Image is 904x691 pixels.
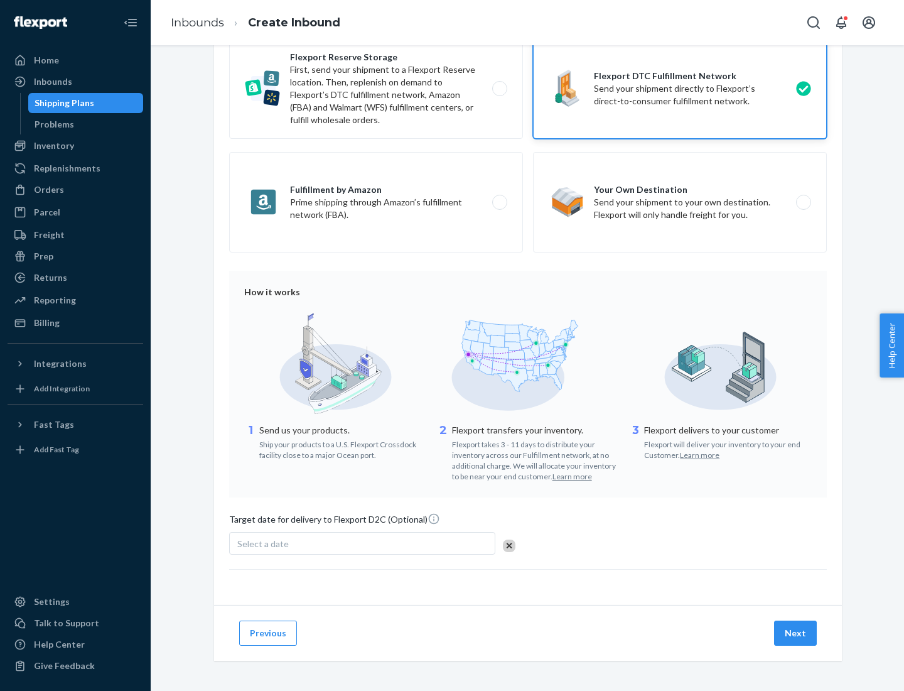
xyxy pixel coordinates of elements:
[801,10,826,35] button: Open Search Box
[239,621,297,646] button: Previous
[8,180,143,200] a: Orders
[34,271,67,284] div: Returns
[437,423,449,482] div: 2
[552,471,592,482] button: Learn more
[34,444,79,455] div: Add Fast Tag
[34,596,70,608] div: Settings
[259,424,427,437] p: Send us your products.
[28,114,144,134] a: Problems
[829,10,854,35] button: Open notifications
[34,229,65,241] div: Freight
[629,423,642,460] div: 3
[680,450,719,460] button: Learn more
[34,162,100,175] div: Replenishments
[34,250,53,263] div: Prep
[880,313,904,378] button: Help Center
[8,440,143,460] a: Add Fast Tag
[229,513,440,531] span: Target date for delivery to Flexport D2C (Optional)
[8,136,143,156] a: Inventory
[452,424,620,437] p: Flexport transfers your inventory.
[34,317,60,329] div: Billing
[244,286,812,298] div: How it works
[248,16,340,30] a: Create Inbound
[259,437,427,460] div: Ship your products to a U.S. Flexport Crossdock facility close to a major Ocean port.
[8,613,143,633] a: Talk to Support
[8,246,143,266] a: Prep
[8,202,143,222] a: Parcel
[8,50,143,70] a: Home
[34,139,74,152] div: Inventory
[8,592,143,612] a: Settings
[774,621,817,646] button: Next
[34,418,74,431] div: Fast Tags
[35,97,94,109] div: Shipping Plans
[161,4,350,41] ol: breadcrumbs
[8,72,143,92] a: Inbounds
[34,638,85,651] div: Help Center
[34,617,99,629] div: Talk to Support
[34,183,64,196] div: Orders
[34,75,72,88] div: Inbounds
[8,268,143,288] a: Returns
[8,379,143,399] a: Add Integration
[8,225,143,245] a: Freight
[34,660,95,672] div: Give Feedback
[8,354,143,374] button: Integrations
[8,158,143,178] a: Replenishments
[14,16,67,29] img: Flexport logo
[452,437,620,482] div: Flexport takes 3 - 11 days to distribute your inventory across our Fulfillment network, at no add...
[118,10,143,35] button: Close Navigation
[28,93,144,113] a: Shipping Plans
[244,423,257,460] div: 1
[34,206,60,219] div: Parcel
[8,415,143,435] button: Fast Tags
[8,290,143,310] a: Reporting
[34,357,87,370] div: Integrations
[35,118,74,131] div: Problems
[34,54,59,67] div: Home
[8,313,143,333] a: Billing
[34,383,90,394] div: Add Integration
[644,424,812,437] p: Flexport delivers to your customer
[34,294,76,307] div: Reporting
[8,634,143,655] a: Help Center
[171,16,224,30] a: Inbounds
[856,10,881,35] button: Open account menu
[644,437,812,460] div: Flexport will deliver your inventory to your end Customer.
[237,538,289,549] span: Select a date
[8,656,143,676] button: Give Feedback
